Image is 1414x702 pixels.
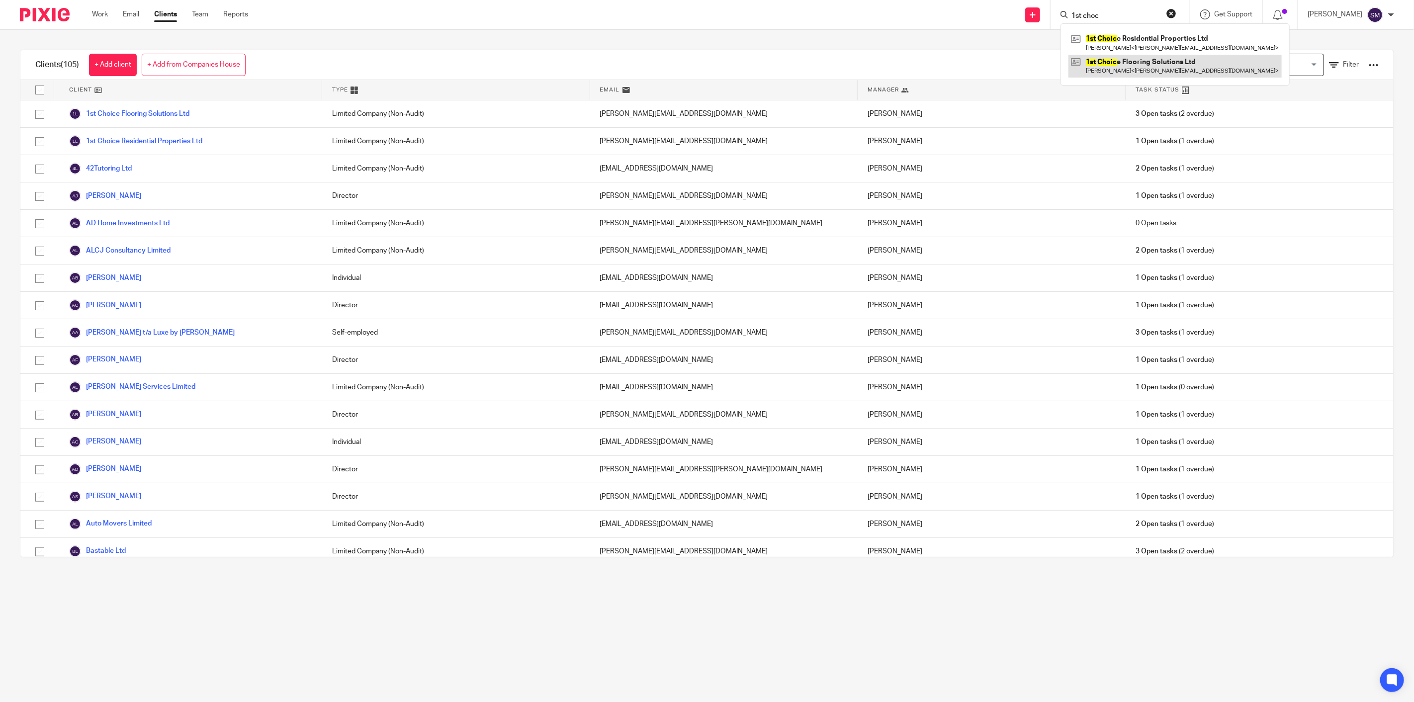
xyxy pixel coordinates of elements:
a: Team [192,9,208,19]
img: svg%3E [69,463,81,475]
div: [EMAIL_ADDRESS][DOMAIN_NAME] [590,374,858,401]
a: [PERSON_NAME] [69,491,141,503]
span: (1 overdue) [1136,355,1214,365]
div: [EMAIL_ADDRESS][DOMAIN_NAME] [590,511,858,537]
div: Limited Company (Non-Audit) [322,511,590,537]
span: Type [332,86,348,94]
div: [PERSON_NAME] [858,483,1126,510]
img: svg%3E [69,108,81,120]
div: [PERSON_NAME] [858,264,1126,291]
div: [PERSON_NAME] [858,456,1126,483]
a: [PERSON_NAME] t/a Luxe by [PERSON_NAME] [69,327,235,339]
div: [PERSON_NAME][EMAIL_ADDRESS][PERSON_NAME][DOMAIN_NAME] [590,210,858,237]
span: (1 overdue) [1136,136,1214,146]
span: 2 Open tasks [1136,246,1177,256]
img: svg%3E [69,354,81,366]
span: 1 Open tasks [1136,492,1177,502]
div: [EMAIL_ADDRESS][DOMAIN_NAME] [590,347,858,373]
input: Select all [30,81,49,99]
a: Work [92,9,108,19]
img: svg%3E [69,545,81,557]
a: Auto Movers Limited [69,518,152,530]
div: [PERSON_NAME] [858,237,1126,264]
span: Email [600,86,620,94]
a: ALCJ Consultancy Limited [69,245,171,257]
div: [EMAIL_ADDRESS][DOMAIN_NAME] [590,155,858,182]
span: 0 Open tasks [1136,218,1176,228]
a: + Add from Companies House [142,54,246,76]
div: [PERSON_NAME][EMAIL_ADDRESS][DOMAIN_NAME] [590,401,858,428]
img: svg%3E [1367,7,1383,23]
div: Individual [322,429,590,455]
span: 2 Open tasks [1136,519,1177,529]
a: [PERSON_NAME] [69,463,141,475]
div: [PERSON_NAME] [858,538,1126,565]
span: 3 Open tasks [1136,546,1177,556]
div: Limited Company (Non-Audit) [322,237,590,264]
span: 3 Open tasks [1136,328,1177,338]
div: Director [322,401,590,428]
div: Director [322,483,590,510]
span: Task Status [1136,86,1179,94]
div: [PERSON_NAME] [858,128,1126,155]
span: (105) [61,61,79,69]
a: [PERSON_NAME] Services Limited [69,381,195,393]
div: [PERSON_NAME] [858,511,1126,537]
span: (1 overdue) [1136,191,1214,201]
div: [PERSON_NAME] [858,210,1126,237]
img: svg%3E [69,299,81,311]
a: [PERSON_NAME] [69,436,141,448]
a: [PERSON_NAME] [69,190,141,202]
a: 42Tutoring Ltd [69,163,132,175]
span: 1 Open tasks [1136,191,1177,201]
span: Filter [1343,61,1359,68]
div: Limited Company (Non-Audit) [322,538,590,565]
span: (2 overdue) [1136,109,1214,119]
div: [PERSON_NAME][EMAIL_ADDRESS][DOMAIN_NAME] [590,237,858,264]
span: 1 Open tasks [1136,355,1177,365]
span: 1 Open tasks [1136,300,1177,310]
div: Limited Company (Non-Audit) [322,100,590,127]
span: Get Support [1214,11,1252,18]
a: [PERSON_NAME] [69,354,141,366]
img: svg%3E [69,327,81,339]
a: [PERSON_NAME] [69,272,141,284]
div: [PERSON_NAME][EMAIL_ADDRESS][DOMAIN_NAME] [590,128,858,155]
img: svg%3E [69,272,81,284]
button: Clear [1166,8,1176,18]
img: svg%3E [69,245,81,257]
a: Clients [154,9,177,19]
a: 1st Choice Residential Properties Ltd [69,135,202,147]
a: AD Home Investments Ltd [69,217,170,229]
span: 1 Open tasks [1136,136,1177,146]
span: Manager [868,86,899,94]
span: (0 overdue) [1136,382,1214,392]
a: [PERSON_NAME] [69,299,141,311]
div: [PERSON_NAME][EMAIL_ADDRESS][DOMAIN_NAME] [590,100,858,127]
img: svg%3E [69,409,81,421]
div: [PERSON_NAME][EMAIL_ADDRESS][DOMAIN_NAME] [590,182,858,209]
img: svg%3E [69,190,81,202]
div: Self-employed [322,319,590,346]
span: 1 Open tasks [1136,437,1177,447]
div: [PERSON_NAME][EMAIL_ADDRESS][DOMAIN_NAME] [590,538,858,565]
span: (1 overdue) [1136,300,1214,310]
h1: Clients [35,60,79,70]
div: Director [322,456,590,483]
div: [PERSON_NAME] [858,100,1126,127]
a: + Add client [89,54,137,76]
div: [PERSON_NAME][EMAIL_ADDRESS][PERSON_NAME][DOMAIN_NAME] [590,456,858,483]
div: [PERSON_NAME] [858,347,1126,373]
span: (1 overdue) [1136,464,1214,474]
img: svg%3E [69,381,81,393]
div: [EMAIL_ADDRESS][DOMAIN_NAME] [590,264,858,291]
div: [PERSON_NAME][EMAIL_ADDRESS][DOMAIN_NAME] [590,319,858,346]
span: (2 overdue) [1136,546,1214,556]
span: (1 overdue) [1136,492,1214,502]
span: (1 overdue) [1136,246,1214,256]
div: [PERSON_NAME] [858,155,1126,182]
span: (1 overdue) [1136,410,1214,420]
div: [PERSON_NAME] [858,319,1126,346]
div: [EMAIL_ADDRESS][DOMAIN_NAME] [590,292,858,319]
span: 1 Open tasks [1136,464,1177,474]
